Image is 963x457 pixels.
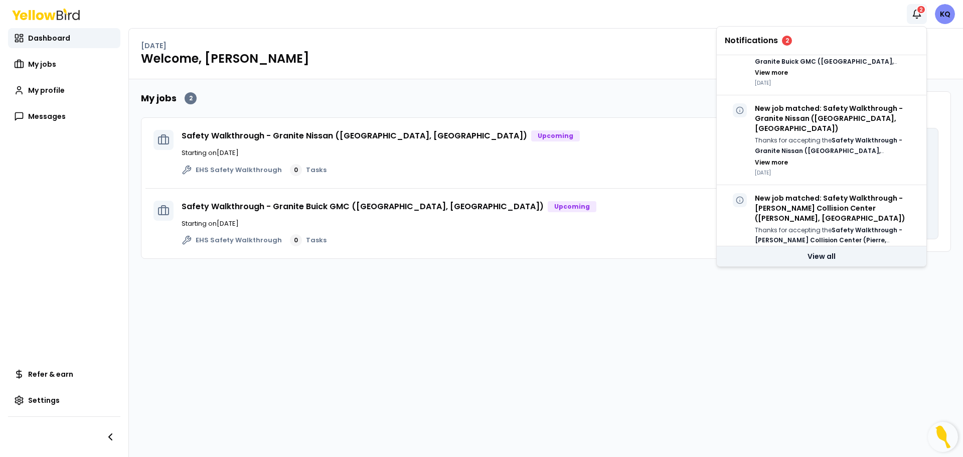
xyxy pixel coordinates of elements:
a: My jobs [8,54,120,74]
p: Thanks for accepting the job. A YellowBird team member will contact you within 2 business days wi... [755,46,918,67]
div: New job matched: Safety Walkthrough - Granite Nissan ([GEOGRAPHIC_DATA], [GEOGRAPHIC_DATA])Thanks... [717,95,926,185]
a: View all [717,246,926,266]
span: Refer & earn [28,369,73,379]
button: Open Resource Center [928,422,958,452]
a: My profile [8,80,120,100]
p: Thanks for accepting the job. A YellowBird team member will contact you within 2 business days wi... [755,135,918,156]
strong: Safety Walkthrough - Granite Buick GMC ([GEOGRAPHIC_DATA], [GEOGRAPHIC_DATA]) [755,47,902,76]
div: 2 [782,36,792,46]
p: Starting on [DATE] [182,148,742,158]
button: View more [755,69,788,77]
p: [DATE] [755,169,918,177]
div: 0 [290,164,302,176]
p: New job matched: Safety Walkthrough - Granite Nissan ([GEOGRAPHIC_DATA], [GEOGRAPHIC_DATA]) [755,103,918,133]
a: 0Tasks [290,164,327,176]
span: Notifications [725,37,778,45]
span: Dashboard [28,33,70,43]
p: New job matched: Safety Walkthrough - [PERSON_NAME] Collision Center ([PERSON_NAME], [GEOGRAPHIC_... [755,193,918,223]
span: KQ [935,4,955,24]
span: EHS Safety Walkthrough [196,235,282,245]
div: 0 [290,234,302,246]
span: My jobs [28,59,56,69]
p: Starting on [DATE] [182,219,742,229]
span: My profile [28,85,65,95]
span: EHS Safety Walkthrough [196,165,282,175]
div: 2 [185,92,197,104]
h1: Welcome, [PERSON_NAME] [141,51,951,67]
span: Settings [28,395,60,405]
strong: Safety Walkthrough - [PERSON_NAME] Collision Center (Pierre, [GEOGRAPHIC_DATA]) [755,226,902,255]
h2: My jobs [141,91,177,105]
span: Messages [28,111,66,121]
a: Dashboard [8,28,120,48]
div: Upcoming [548,201,596,212]
button: View more [755,159,788,167]
a: Messages [8,106,120,126]
div: Upcoming [531,130,580,141]
p: [DATE] [755,79,918,87]
a: 0Tasks [290,234,327,246]
button: 2 [907,4,927,24]
a: Safety Walkthrough - Granite Nissan ([GEOGRAPHIC_DATA], [GEOGRAPHIC_DATA]) [182,130,527,141]
a: Refer & earn [8,364,120,384]
p: Thanks for accepting the job. A YellowBird team member will contact you within 2 business days wi... [755,225,918,246]
div: 2 [916,5,926,14]
a: Safety Walkthrough - Granite Buick GMC ([GEOGRAPHIC_DATA], [GEOGRAPHIC_DATA]) [182,201,544,212]
div: New job matched: Safety Walkthrough - [PERSON_NAME] Collision Center ([PERSON_NAME], [GEOGRAPHIC_... [717,185,926,274]
p: [DATE] [141,41,167,51]
strong: Safety Walkthrough - Granite Nissan ([GEOGRAPHIC_DATA], [GEOGRAPHIC_DATA]) [755,136,902,165]
a: Settings [8,390,120,410]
